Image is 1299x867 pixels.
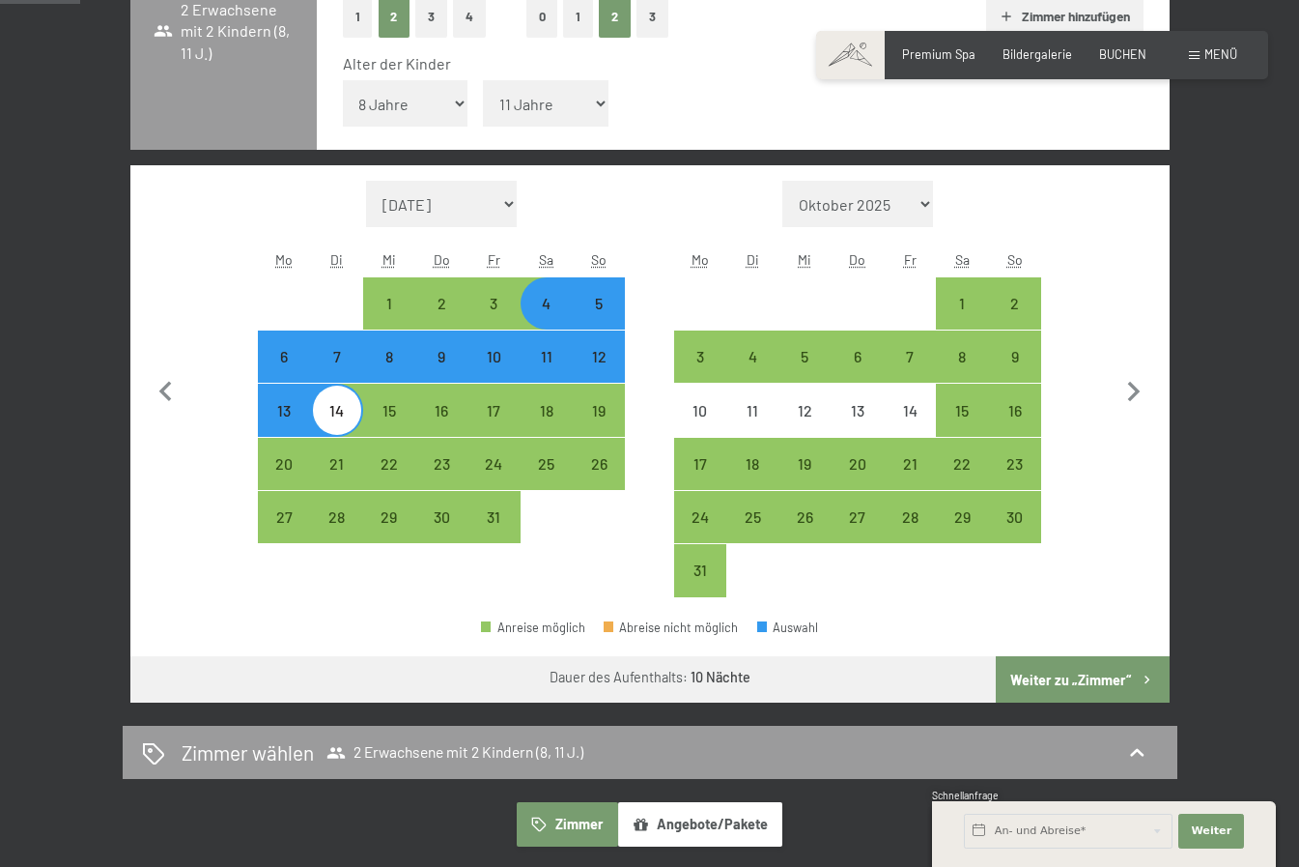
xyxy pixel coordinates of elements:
[469,349,518,397] div: 10
[467,331,520,383] div: Anreise möglich
[311,491,363,543] div: Anreise möglich
[884,491,936,543] div: Anreise möglich
[780,509,829,558] div: 26
[936,384,988,436] div: Sat Aug 15 2026
[415,438,467,490] div: Anreise möglich
[936,491,988,543] div: Sat Aug 29 2026
[988,277,1040,330] div: Sun Aug 02 2026
[728,349,777,397] div: 4
[415,331,467,383] div: Anreise möglich
[780,349,829,397] div: 5
[988,331,1040,383] div: Anreise möglich
[363,491,415,543] div: Anreise möglich
[674,544,726,596] div: Anreise möglich
[726,438,778,490] div: Tue Aug 18 2026
[832,438,884,490] div: Thu Aug 20 2026
[832,438,884,490] div: Anreise möglich
[521,384,573,436] div: Sat Jul 18 2026
[780,403,829,451] div: 12
[365,349,413,397] div: 8
[311,331,363,383] div: Anreise möglich
[573,384,625,436] div: Sun Jul 19 2026
[674,384,726,436] div: Anreise nicht möglich
[728,509,777,558] div: 25
[575,403,623,451] div: 19
[726,331,778,383] div: Tue Aug 04 2026
[260,349,308,397] div: 6
[573,331,625,383] div: Anreise möglich
[884,384,936,436] div: Fri Aug 14 2026
[343,53,1128,74] div: Alter der Kinder
[886,456,934,505] div: 21
[575,296,623,344] div: 5
[467,491,520,543] div: Fri Jul 31 2026
[728,403,777,451] div: 11
[938,349,986,397] div: 8
[884,438,936,490] div: Anreise möglich
[990,296,1038,344] div: 2
[363,491,415,543] div: Wed Jul 29 2026
[1178,814,1244,849] button: Weiter
[467,384,520,436] div: Fri Jul 17 2026
[326,743,583,763] span: 2 Erwachsene mit 2 Kindern (8, 11 J.)
[469,296,518,344] div: 3
[415,491,467,543] div: Anreise möglich
[778,438,831,490] div: Anreise möglich
[676,509,724,558] div: 24
[674,491,726,543] div: Anreise möglich
[415,277,467,330] div: Anreise möglich
[902,46,975,62] a: Premium Spa
[726,438,778,490] div: Anreise möglich
[884,438,936,490] div: Fri Aug 21 2026
[676,349,724,397] div: 3
[988,384,1040,436] div: Sun Aug 16 2026
[521,438,573,490] div: Anreise möglich
[1204,46,1237,62] span: Menü
[674,491,726,543] div: Mon Aug 24 2026
[904,251,917,268] abbr: Freitag
[726,491,778,543] div: Tue Aug 25 2026
[674,438,726,490] div: Anreise möglich
[258,384,310,436] div: Mon Jul 13 2026
[726,384,778,436] div: Anreise nicht möglich
[573,277,625,330] div: Anreise möglich
[778,384,831,436] div: Wed Aug 12 2026
[258,438,310,490] div: Anreise möglich
[258,331,310,383] div: Anreise möglich
[363,438,415,490] div: Anreise möglich
[833,349,882,397] div: 6
[146,181,186,597] button: Vorheriger Monat
[573,277,625,330] div: Sun Jul 05 2026
[833,403,882,451] div: 13
[521,277,573,330] div: Anreise möglich
[884,331,936,383] div: Anreise möglich
[990,509,1038,558] div: 30
[728,456,777,505] div: 18
[932,790,999,801] span: Schnellanfrage
[417,349,466,397] div: 9
[990,456,1038,505] div: 23
[313,509,361,558] div: 28
[618,802,782,847] button: Angebote/Pakete
[778,331,831,383] div: Wed Aug 05 2026
[938,509,986,558] div: 29
[996,656,1169,703] button: Weiter zu „Zimmer“
[886,509,934,558] div: 28
[674,331,726,383] div: Anreise möglich
[936,438,988,490] div: Sat Aug 22 2026
[521,438,573,490] div: Sat Jul 25 2026
[1007,251,1023,268] abbr: Sonntag
[550,668,750,687] div: Dauer des Aufenthalts:
[363,277,415,330] div: Anreise möglich
[674,384,726,436] div: Mon Aug 10 2026
[258,491,310,543] div: Mon Jul 27 2026
[936,277,988,330] div: Sat Aug 01 2026
[469,509,518,558] div: 31
[936,384,988,436] div: Anreise möglich
[311,384,363,436] div: Anreise möglich
[330,251,343,268] abbr: Dienstag
[521,331,573,383] div: Anreise möglich
[415,384,467,436] div: Thu Jul 16 2026
[313,349,361,397] div: 7
[573,384,625,436] div: Anreise möglich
